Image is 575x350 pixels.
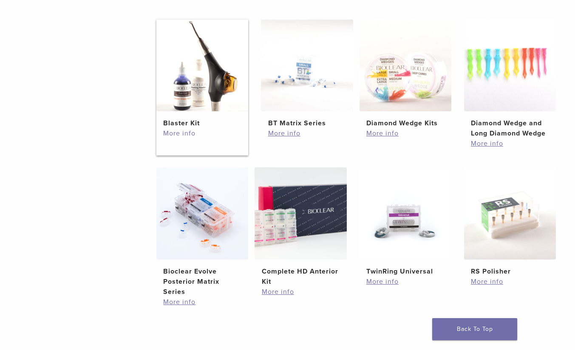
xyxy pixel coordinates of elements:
a: BT Matrix SeriesBT Matrix Series [261,20,353,128]
img: Complete HD Anterior Kit [255,167,346,259]
a: Diamond Wedge and Long Diamond WedgeDiamond Wedge and Long Diamond Wedge [464,20,556,138]
a: Blaster KitBlaster Kit [156,20,248,128]
a: More info [471,277,549,287]
img: BT Matrix Series [261,20,353,111]
h2: Diamond Wedge and Long Diamond Wedge [471,118,549,138]
h2: Complete HD Anterior Kit [262,266,340,287]
a: More info [366,277,445,287]
a: More info [163,297,241,307]
a: Back To Top [432,318,517,340]
a: More info [471,138,549,149]
h2: Diamond Wedge Kits [366,118,445,128]
a: More info [163,128,241,138]
a: More info [268,128,346,138]
a: Diamond Wedge KitsDiamond Wedge Kits [360,20,451,128]
h2: Blaster Kit [163,118,241,128]
a: TwinRing UniversalTwinRing Universal [360,167,451,276]
a: Bioclear Evolve Posterior Matrix SeriesBioclear Evolve Posterior Matrix Series [156,167,248,296]
img: RS Polisher [464,167,556,259]
h2: Bioclear Evolve Posterior Matrix Series [163,266,241,297]
h2: RS Polisher [471,266,549,277]
img: Blaster Kit [156,20,248,111]
img: TwinRing Universal [360,167,451,259]
img: Bioclear Evolve Posterior Matrix Series [156,167,248,259]
img: Diamond Wedge and Long Diamond Wedge [464,20,556,111]
a: More info [262,287,340,297]
a: More info [366,128,445,138]
img: Diamond Wedge Kits [360,20,451,111]
a: RS PolisherRS Polisher [464,167,556,276]
h2: TwinRing Universal [366,266,445,277]
a: Complete HD Anterior KitComplete HD Anterior Kit [255,167,346,286]
h2: BT Matrix Series [268,118,346,128]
